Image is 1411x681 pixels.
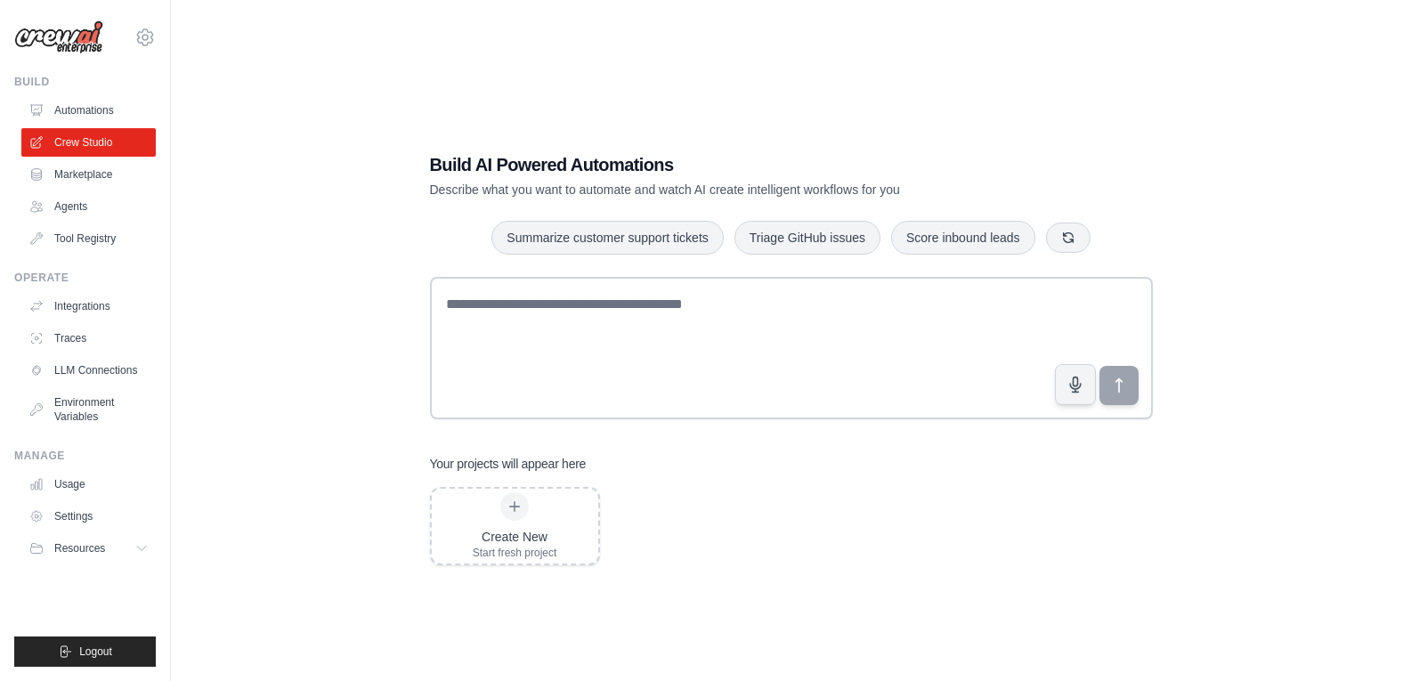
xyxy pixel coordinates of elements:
button: Get new suggestions [1046,223,1091,253]
a: LLM Connections [21,356,156,385]
div: Create New [473,528,557,546]
a: Tool Registry [21,224,156,253]
img: Logo [14,20,103,54]
a: Marketplace [21,160,156,189]
a: Settings [21,502,156,531]
a: Usage [21,470,156,499]
div: Start fresh project [473,546,557,560]
button: Summarize customer support tickets [491,221,723,255]
div: Manage [14,449,156,463]
span: Resources [54,541,105,555]
div: Operate [14,271,156,285]
h1: Build AI Powered Automations [430,152,1028,177]
a: Integrations [21,292,156,320]
span: Logout [79,645,112,659]
button: Click to speak your automation idea [1055,364,1096,405]
p: Describe what you want to automate and watch AI create intelligent workflows for you [430,181,1028,199]
a: Agents [21,192,156,221]
button: Logout [14,636,156,667]
a: Crew Studio [21,128,156,157]
button: Resources [21,534,156,563]
button: Triage GitHub issues [734,221,880,255]
button: Score inbound leads [891,221,1035,255]
a: Automations [21,96,156,125]
h3: Your projects will appear here [430,455,587,473]
a: Traces [21,324,156,353]
a: Environment Variables [21,388,156,431]
div: Build [14,75,156,89]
